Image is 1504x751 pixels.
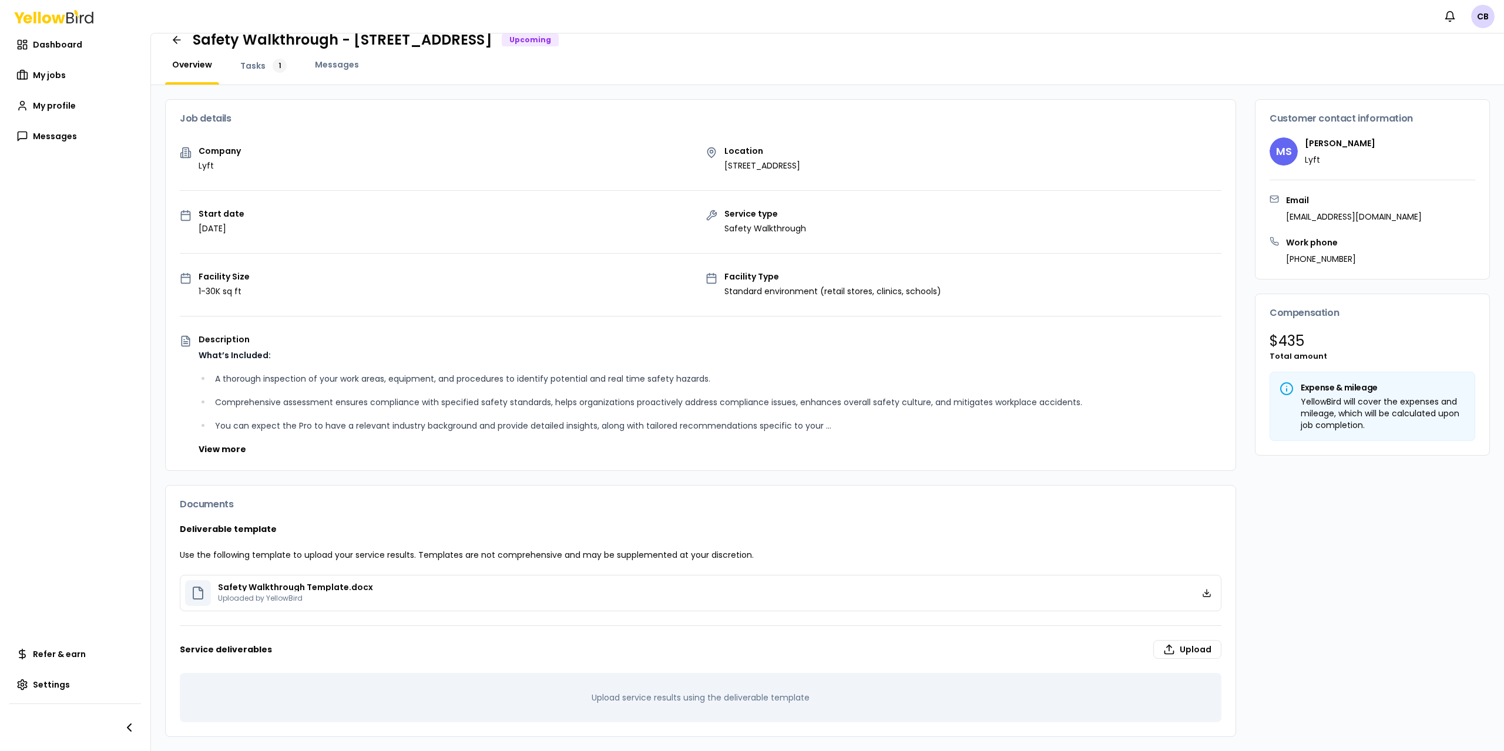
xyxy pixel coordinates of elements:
[308,59,366,70] a: Messages
[9,673,141,696] a: Settings
[9,94,141,117] a: My profile
[33,100,76,112] span: My profile
[1286,237,1356,248] h3: Work phone
[1270,332,1475,351] p: $ 435
[1280,382,1465,393] h5: Expense & mileage
[1286,253,1356,265] p: [PHONE_NUMBER]
[502,33,559,46] div: Upcoming
[1286,211,1422,223] p: [EMAIL_ADDRESS][DOMAIN_NAME]
[273,59,287,73] div: 1
[33,130,77,142] span: Messages
[724,285,941,297] p: Standard environment (retail stores, clinics, schools)
[724,272,941,281] p: Facility Type
[199,272,250,281] p: Facility Size
[9,63,141,87] a: My jobs
[215,395,1221,409] p: Comprehensive assessment ensures compliance with specified safety standards, helps organizations ...
[199,335,1221,343] p: Description
[33,648,86,660] span: Refer & earn
[33,39,82,50] span: Dashboard
[172,59,212,70] span: Overview
[724,160,800,171] p: [STREET_ADDRESS]
[180,673,1221,722] div: Upload service results using the deliverable template
[315,59,359,70] span: Messages
[1153,640,1221,659] label: Upload
[193,31,492,49] h1: Safety Walkthrough - [STREET_ADDRESS]
[724,210,806,218] p: Service type
[180,549,1221,561] p: Use the following template to upload your service results. Templates are not comprehensive and ma...
[724,147,800,155] p: Location
[199,285,250,297] p: 1-30K sq ft
[1305,154,1375,166] p: Lyft
[1471,5,1495,28] span: CB
[199,223,244,234] p: [DATE]
[724,223,806,234] p: Safety Walkthrough
[199,349,271,361] strong: What’s Included:
[215,419,1221,433] p: You can expect the Pro to have a relevant industry background and provide detailed insights, alon...
[199,443,246,455] button: View more
[33,69,66,81] span: My jobs
[1270,308,1475,318] h3: Compensation
[218,583,373,591] p: Safety Walkthrough Template.docx
[218,594,373,603] p: Uploaded by YellowBird
[233,59,294,73] a: Tasks1
[165,59,219,70] a: Overview
[215,372,1221,386] p: A thorough inspection of your work areas, equipment, and procedures to identify potential and rea...
[180,500,1221,509] h3: Documents
[9,124,141,148] a: Messages
[1270,114,1475,123] h3: Customer contact information
[180,114,1221,123] h3: Job details
[180,640,1221,659] h3: Service deliverables
[1270,137,1298,166] span: MS
[199,160,241,171] p: Lyft
[9,642,141,666] a: Refer & earn
[199,147,241,155] p: Company
[1305,137,1375,149] h4: [PERSON_NAME]
[33,679,70,691] span: Settings
[1270,351,1475,362] p: Total amount
[9,33,141,56] a: Dashboard
[1286,194,1422,206] h3: Email
[180,523,1221,535] h3: Deliverable template
[199,210,244,218] p: Start date
[240,60,266,72] span: Tasks
[1280,396,1465,431] div: YellowBird will cover the expenses and mileage, which will be calculated upon job completion.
